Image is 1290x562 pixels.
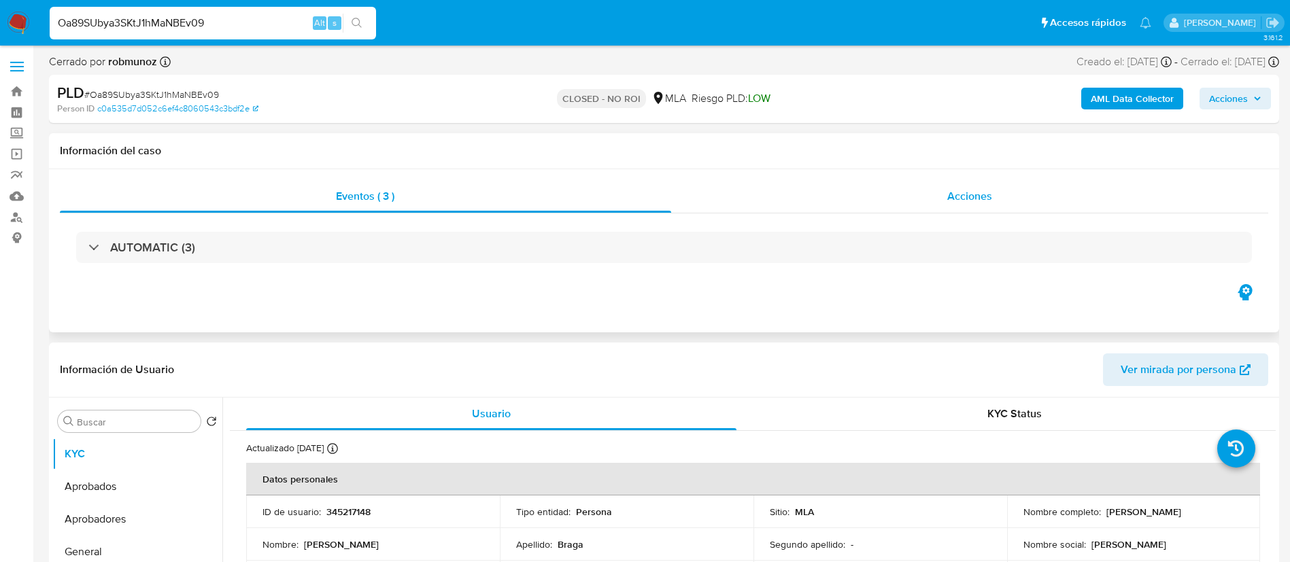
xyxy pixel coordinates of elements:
[692,91,770,106] span: Riesgo PLD:
[333,16,337,29] span: s
[60,363,174,376] h1: Información de Usuario
[262,506,321,518] p: ID de usuario :
[1081,88,1183,109] button: AML Data Collector
[77,416,195,428] input: Buscar
[1181,54,1279,69] div: Cerrado el: [DATE]
[472,406,511,421] span: Usuario
[63,416,74,427] button: Buscar
[246,442,324,455] p: Actualizado [DATE]
[558,538,583,550] p: Braga
[49,54,157,69] span: Cerrado por
[1266,16,1280,30] a: Salir
[1209,88,1248,109] span: Acciones
[557,89,646,108] p: CLOSED - NO ROI
[987,406,1042,421] span: KYC Status
[76,232,1252,263] div: AUTOMATIC (3)
[262,538,299,550] p: Nombre :
[795,506,814,518] p: MLA
[105,54,157,69] b: robmunoz
[50,14,376,32] input: Buscar usuario o caso...
[52,438,222,470] button: KYC
[516,506,571,518] p: Tipo entidad :
[97,103,258,115] a: c0a535d7d052c6ef4c8060543c3bdf2e
[576,506,612,518] p: Persona
[110,240,195,255] h3: AUTOMATIC (3)
[770,506,790,518] p: Sitio :
[84,88,219,101] span: # Oa89SUbya3SKtJ1hMaNBEv09
[748,90,770,106] span: LOW
[1174,54,1178,69] span: -
[304,538,379,550] p: [PERSON_NAME]
[770,538,845,550] p: Segundo apellido :
[1106,506,1181,518] p: [PERSON_NAME]
[246,463,1260,495] th: Datos personales
[336,188,394,204] span: Eventos ( 3 )
[206,416,217,431] button: Volver al orden por defecto
[52,470,222,503] button: Aprobados
[947,188,992,204] span: Acciones
[1050,16,1126,30] span: Accesos rápidos
[1023,506,1101,518] p: Nombre completo :
[651,91,686,106] div: MLA
[1184,16,1261,29] p: maria.acosta@mercadolibre.com
[1091,88,1174,109] b: AML Data Collector
[326,506,371,518] p: 345217148
[1023,538,1086,550] p: Nombre social :
[1121,353,1236,386] span: Ver mirada por persona
[1140,17,1151,29] a: Notificaciones
[1103,353,1268,386] button: Ver mirada por persona
[516,538,552,550] p: Apellido :
[851,538,853,550] p: -
[57,103,95,115] b: Person ID
[57,82,84,103] b: PLD
[314,16,325,29] span: Alt
[343,14,371,33] button: search-icon
[60,144,1268,158] h1: Información del caso
[52,503,222,535] button: Aprobadores
[1076,54,1172,69] div: Creado el: [DATE]
[1091,538,1166,550] p: [PERSON_NAME]
[1200,88,1271,109] button: Acciones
